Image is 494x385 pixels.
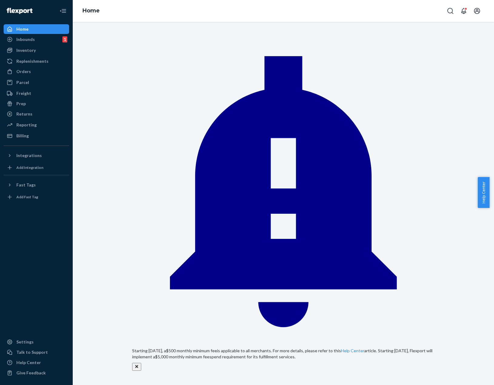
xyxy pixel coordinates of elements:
div: Orders [16,69,31,75]
button: Open account menu [471,5,483,17]
button: Fast Tags [4,180,69,190]
div: Give Feedback [16,370,46,376]
a: Add Integration [4,163,69,172]
img: Flexport logo [7,8,32,14]
div: Freight [16,90,31,96]
div: Add Fast Tag [16,194,38,199]
button: Give Feedback [4,368,69,378]
a: Inbounds1 [4,35,69,44]
a: Orders [4,67,69,76]
div: Settings [16,339,34,345]
button: Open Search Box [444,5,456,17]
div: Prep [16,101,26,107]
a: Billing [4,131,69,141]
div: Billing [16,133,29,139]
div: Reporting [16,122,37,128]
a: Add Fast Tag [4,192,69,202]
a: Help Center [4,358,69,367]
div: Integrations [16,152,42,159]
button: Integrations [4,151,69,160]
a: Home [82,7,100,14]
a: Talk to Support [4,347,69,357]
div: Inventory [16,47,36,53]
button: Help Center [478,177,489,208]
a: Freight [4,89,69,98]
div: 1 [62,36,67,42]
div: Help Center [16,360,41,366]
div: Returns [16,111,32,117]
button: Close Navigation [57,5,69,17]
div: Home [16,26,28,32]
p: Starting [DATE], a is applicable to all merchants. For more details, please refer to this article... [132,348,435,360]
a: Help Center [341,348,364,353]
div: Fast Tags [16,182,36,188]
div: Talk to Support [16,349,48,355]
span: $500 monthly minimum fee [166,348,217,353]
div: Parcel [16,79,29,85]
a: Replenishments [4,56,69,66]
div: Inbounds [16,36,35,42]
a: Home [4,24,69,34]
a: Inventory [4,45,69,55]
span: $5,000 monthly minimum fee [155,354,209,359]
button: Close [132,363,141,371]
div: Replenishments [16,58,48,64]
a: Parcel [4,78,69,87]
div: Add Integration [16,165,43,170]
button: Open notifications [458,5,470,17]
a: Reporting [4,120,69,130]
a: Prep [4,99,69,109]
ol: breadcrumbs [78,2,105,20]
a: Returns [4,109,69,119]
a: Settings [4,337,69,347]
